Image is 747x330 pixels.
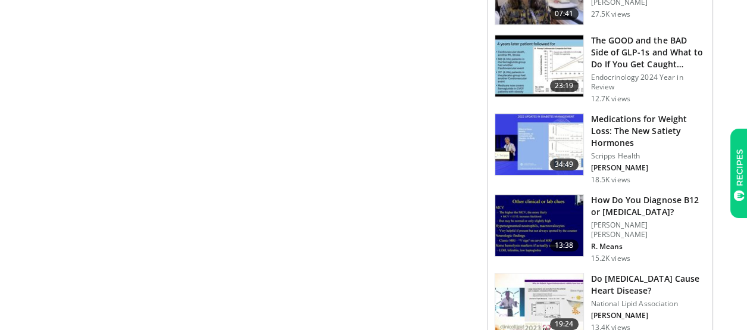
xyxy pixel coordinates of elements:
[591,35,705,70] h3: The GOOD and the BAD Side of GLP-1s and What to Do If You Get Caught…
[495,194,705,263] a: 13:38 How Do You Diagnose B12 or [MEDICAL_DATA]? [PERSON_NAME] [PERSON_NAME] R. Means 15.2K views
[495,114,583,176] img: 07e42906-ef03-456f-8d15-f2a77df6705a.150x105_q85_crop-smart_upscale.jpg
[591,94,630,104] p: 12.7K views
[495,195,583,257] img: 172d2151-0bab-4046-8dbc-7c25e5ef1d9f.150x105_q85_crop-smart_upscale.jpg
[591,220,705,239] p: [PERSON_NAME] [PERSON_NAME]
[550,8,579,20] span: 07:41
[591,151,705,161] p: Scripps Health
[495,35,583,97] img: 756cb5e3-da60-49d4-af2c-51c334342588.150x105_q85_crop-smart_upscale.jpg
[591,113,705,149] h3: Medications for Weight Loss: The New Satiety Hormones
[591,311,705,320] p: [PERSON_NAME]
[591,194,705,218] h3: How Do You Diagnose B12 or [MEDICAL_DATA]?
[591,299,705,309] p: National Lipid Association
[550,318,579,330] span: 19:24
[495,35,705,104] a: 23:19 The GOOD and the BAD Side of GLP-1s and What to Do If You Get Caught… Endocrinology 2024 Ye...
[550,239,579,251] span: 13:38
[591,73,705,92] p: Endocrinology 2024 Year in Review
[591,273,705,297] h3: Do [MEDICAL_DATA] Cause Heart Disease?
[495,113,705,185] a: 34:49 Medications for Weight Loss: The New Satiety Hormones Scripps Health [PERSON_NAME] 18.5K views
[591,175,630,185] p: 18.5K views
[550,158,579,170] span: 34:49
[591,254,630,263] p: 15.2K views
[591,242,705,251] p: R. Means
[591,163,705,173] p: [PERSON_NAME]
[550,80,579,92] span: 23:19
[591,10,630,19] p: 27.5K views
